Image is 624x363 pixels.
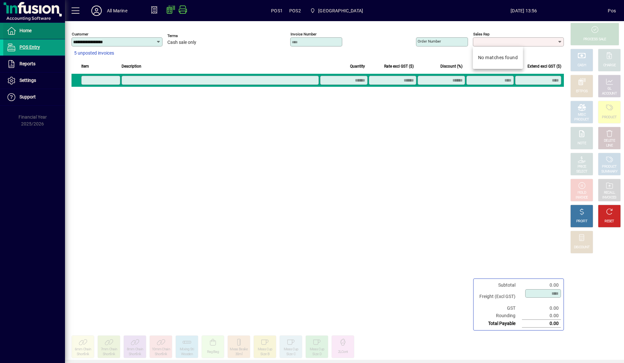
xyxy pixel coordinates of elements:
div: SELECT [576,169,588,174]
div: Size B [260,352,269,357]
div: PRODUCT [602,164,617,169]
div: Meas Beake [230,347,248,352]
mat-label: Invoice number [291,32,317,36]
div: No matches found [478,54,518,61]
mat-label: Sales rep [473,32,489,36]
div: Size D [312,352,321,357]
span: POS2 [289,6,301,16]
td: 0.00 [522,281,561,289]
div: DISCOUNT [574,245,590,250]
span: Discount (%) [440,63,462,70]
div: DELETE [604,138,615,143]
div: GL [607,86,612,91]
span: Terms [167,34,206,38]
div: 7mm Chain [101,347,117,352]
div: Meas Cup [284,347,298,352]
div: INVOICES [602,195,616,200]
span: Rate excl GST ($) [384,63,414,70]
button: Profile [86,5,107,17]
span: POS1 [271,6,283,16]
div: 30ml [235,352,242,357]
span: Port Road [307,5,366,17]
span: Quantity [350,63,365,70]
div: CASH [578,63,586,68]
div: NOTE [578,141,586,146]
div: Size C [286,352,295,357]
div: RECALL [604,190,615,195]
div: All Marine [107,6,127,16]
div: PROCESS SALE [583,37,606,42]
span: [GEOGRAPHIC_DATA] [318,6,363,16]
span: [DATE] 13:56 [440,6,608,16]
span: Item [81,63,89,70]
div: Meas Cup [310,347,324,352]
td: Rounding [476,312,522,320]
div: Shortlink [103,352,115,357]
button: 5 unposted invoices [71,47,117,59]
div: LINE [606,143,613,148]
div: Meas Cup [258,347,272,352]
div: HOLD [578,190,586,195]
span: Settings [19,78,36,83]
a: Support [3,89,65,105]
div: Shortlink [129,352,141,357]
div: Wooden [181,352,193,357]
div: PRODUCT [574,117,589,122]
td: Subtotal [476,281,522,289]
div: Rag Bag [207,350,219,355]
div: ACCOUNT [602,91,617,96]
a: Reports [3,56,65,72]
mat-label: Order number [418,39,441,44]
div: 6mm Chain [75,347,91,352]
span: Cash sale only [167,40,196,45]
td: Total Payable [476,320,522,328]
div: MISC [578,112,586,117]
td: Freight (Excl GST) [476,289,522,305]
span: POS Entry [19,45,40,50]
div: Shortlink [77,352,89,357]
div: Mixing Sti [180,347,194,352]
div: 2LCont [338,350,348,355]
td: 0.00 [522,305,561,312]
a: Home [3,23,65,39]
mat-label: Customer [72,32,88,36]
span: Support [19,94,36,99]
div: INVOICE [576,195,588,200]
div: SUMMARY [601,169,617,174]
td: 0.00 [522,320,561,328]
span: 5 unposted invoices [74,50,114,57]
div: Shortlink [155,352,167,357]
div: 10mm Chain [152,347,170,352]
td: GST [476,305,522,312]
div: 8mm Chain [127,347,143,352]
div: PROFIT [576,219,587,224]
span: Extend excl GST ($) [527,63,561,70]
div: CHARGE [603,63,616,68]
div: PRODUCT [602,115,617,120]
span: Description [122,63,141,70]
div: RESET [604,219,614,224]
mat-option: No matches found [473,49,523,66]
div: Pos [608,6,616,16]
td: 0.00 [522,312,561,320]
div: PRICE [578,164,586,169]
span: Reports [19,61,35,66]
div: EFTPOS [576,89,588,94]
span: Home [19,28,32,33]
a: Settings [3,72,65,89]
